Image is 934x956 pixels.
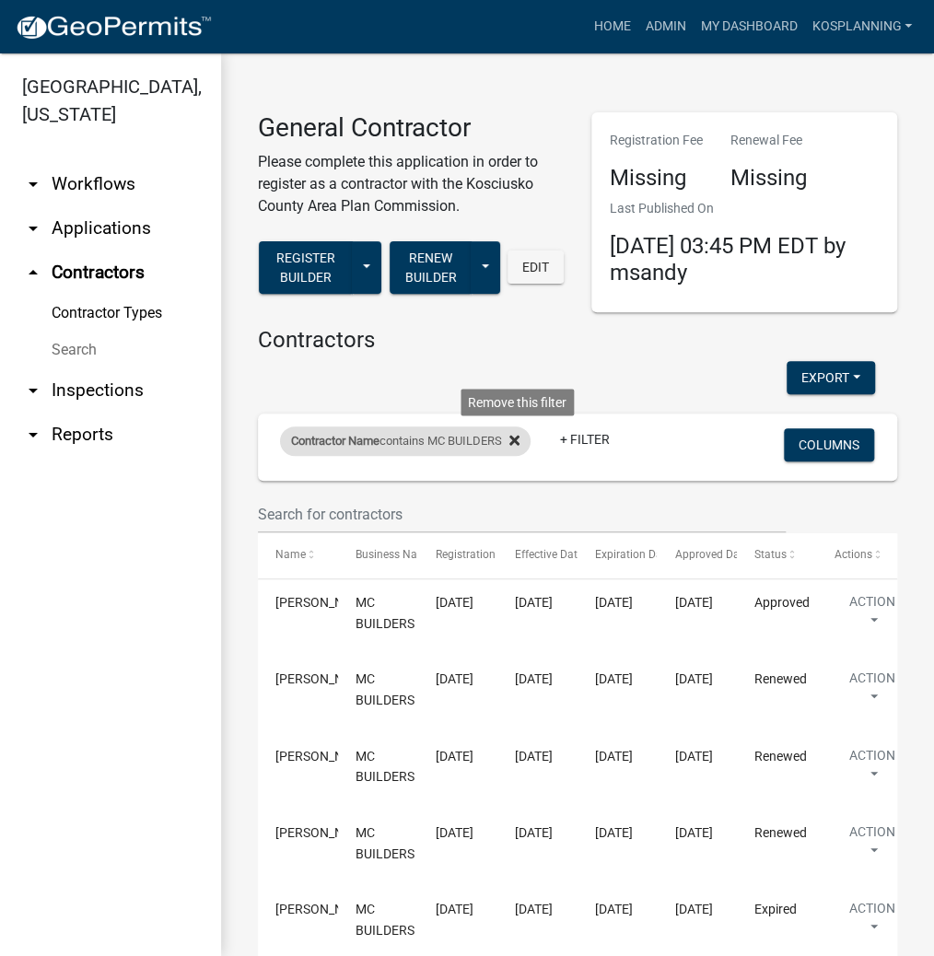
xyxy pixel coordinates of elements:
[497,533,578,577] datatable-header-cell: Effective Date
[461,389,574,415] div: Remove this filter
[674,548,748,561] span: Approved Date
[674,902,712,916] span: 03/18/2021
[784,428,874,461] button: Columns
[258,327,897,354] h4: Contractors
[259,241,353,294] button: Register Builder
[674,749,712,764] span: 10/04/2023
[356,902,414,938] span: MC BUILDERS
[754,902,797,916] span: Expired
[674,671,712,686] span: 03/08/2024
[610,131,703,150] p: Registration Fee
[508,251,564,284] button: Edit
[754,825,807,840] span: Renewed
[595,825,633,840] span: 12/30/2022
[595,902,633,916] span: 12/31/2021
[754,548,787,561] span: Status
[356,595,414,631] span: MC BUILDERS
[435,825,473,840] span: 02/11/2022
[356,671,414,707] span: MC BUILDERS
[816,533,896,577] datatable-header-cell: Actions
[595,671,633,686] span: 03/08/2025
[515,595,553,610] span: 02/21/2025
[275,902,374,916] span: MARLIN BORKHOLDER
[22,379,44,402] i: arrow_drop_down
[258,151,564,217] p: Please complete this application in order to register as a contractor with the Kosciusko County A...
[435,749,473,764] span: 10/04/2023
[338,533,418,577] datatable-header-cell: Business Name
[515,902,553,916] span: 03/18/2021
[637,9,693,44] a: Admin
[754,671,807,686] span: Renewed
[754,749,807,764] span: Renewed
[356,548,433,561] span: Business Name
[730,165,807,192] h4: Missing
[737,533,817,577] datatable-header-cell: Status
[275,749,374,764] span: MARLIN BORKHOLDER
[595,749,633,764] span: 10/04/2024
[275,825,374,840] span: MARLIN BORKHOLDER
[804,9,919,44] a: kosplanning
[586,9,637,44] a: Home
[515,749,553,764] span: 10/04/2023
[275,671,374,686] span: MARLIN BORKHOLDER
[595,548,671,561] span: Expiration Date
[515,671,553,686] span: 03/08/2024
[22,173,44,195] i: arrow_drop_down
[258,112,564,144] h3: General Contractor
[22,424,44,446] i: arrow_drop_down
[22,262,44,284] i: arrow_drop_up
[674,825,712,840] span: 02/11/2022
[22,217,44,239] i: arrow_drop_down
[835,669,910,715] button: Action
[835,548,872,561] span: Actions
[610,233,846,286] span: [DATE] 03:45 PM EDT by msandy
[610,199,879,218] p: Last Published On
[435,595,473,610] span: 02/21/2025
[835,592,910,638] button: Action
[754,595,810,610] span: Approved
[258,533,338,577] datatable-header-cell: Name
[730,131,807,150] p: Renewal Fee
[787,361,875,394] button: Export
[835,899,910,945] button: Action
[390,241,472,294] button: Renew Builder
[258,495,786,533] input: Search for contractors
[610,165,703,192] h4: Missing
[435,671,473,686] span: 03/08/2024
[417,533,497,577] datatable-header-cell: Registration Date
[435,902,473,916] span: 03/18/2021
[356,749,414,785] span: MC BUILDERS
[578,533,658,577] datatable-header-cell: Expiration Date
[280,426,531,456] div: contains MC BUILDERS
[657,533,737,577] datatable-header-cell: Approved Date
[515,548,583,561] span: Effective Date
[275,548,306,561] span: Name
[545,423,625,456] a: + Filter
[674,595,712,610] span: 02/21/2025
[693,9,804,44] a: My Dashboard
[291,434,379,448] span: Contractor Name
[356,825,414,861] span: MC BUILDERS
[435,548,520,561] span: Registration Date
[835,746,910,792] button: Action
[275,595,374,610] span: MARLIN BORKHOLDER
[515,825,553,840] span: 02/11/2022
[835,822,910,869] button: Action
[595,595,633,610] span: 02/21/2026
